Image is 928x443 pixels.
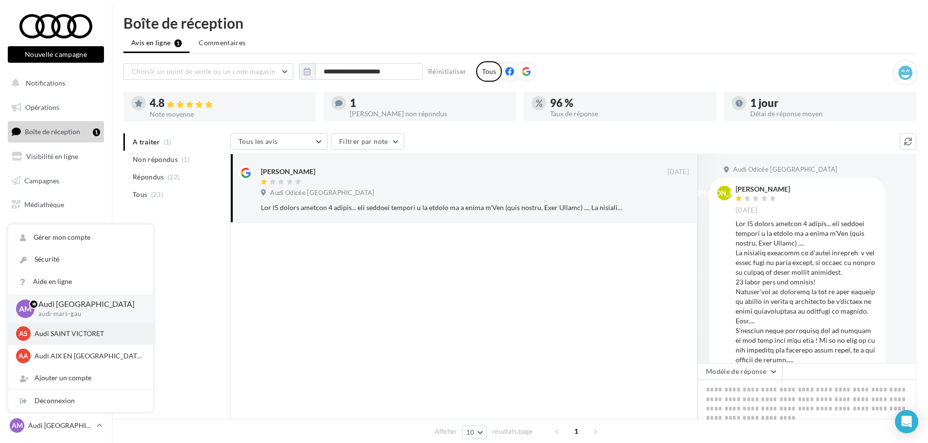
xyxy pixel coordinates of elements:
span: 10 [466,428,475,436]
span: [DATE] [736,206,757,215]
button: Filtrer par note [331,133,404,150]
div: [PERSON_NAME] [261,167,315,177]
p: Audi AIX EN [GEOGRAPHIC_DATA] [34,351,141,361]
div: Tous [476,61,502,82]
span: résultats/page [492,427,533,436]
a: Aide en ligne [8,271,153,293]
span: Médiathèque [24,200,64,209]
div: 1 jour [750,98,909,108]
span: Tous les avis [239,137,278,145]
span: Audi Odicée [GEOGRAPHIC_DATA] [733,165,837,174]
div: 1 [93,128,100,136]
span: [DATE] [668,168,689,177]
div: Note moyenne [150,111,308,118]
div: Taux de réponse [550,110,708,117]
button: Notifications [6,73,102,93]
span: Afficher [435,427,457,436]
div: Lor I5 dolors ametcon 4 adipis... eli seddoei tempori u la etdolo ma a enima m'Ven (quis nostru, ... [261,203,626,213]
a: Campagnes [6,171,106,191]
span: AM [12,421,23,430]
div: Délai de réponse moyen [750,110,909,117]
div: 1 [350,98,508,108]
span: Tous [133,190,147,199]
span: Répondus [133,172,164,182]
button: Modèle de réponse [698,363,782,380]
a: Gérer mon compte [8,227,153,248]
a: Sécurité [8,248,153,270]
span: Audi Odicée [GEOGRAPHIC_DATA] [270,189,374,197]
a: Médiathèque [6,195,106,215]
span: Commentaires [199,38,245,48]
button: Tous les avis [230,133,327,150]
span: (22) [168,173,180,181]
div: 4.8 [150,98,308,109]
span: Choisir un point de vente ou un code magasin [132,67,275,75]
div: Open Intercom Messenger [895,410,918,433]
div: Déconnexion [8,390,153,412]
button: Réinitialiser [424,66,471,77]
p: Audi [GEOGRAPHIC_DATA] [38,299,137,310]
a: Opérations [6,97,106,118]
span: AS [19,329,28,338]
a: AM Audi [GEOGRAPHIC_DATA] [8,416,104,435]
p: audi-mars-gau [38,310,137,319]
p: Audi SAINT VICTORET [34,329,141,338]
div: [PERSON_NAME] non répondus [350,110,508,117]
button: Nouvelle campagne [8,46,104,63]
span: Opérations [25,103,59,111]
a: Visibilité en ligne [6,146,106,167]
span: Notifications [26,79,65,87]
span: Campagnes [24,176,59,184]
div: [PERSON_NAME] [736,186,790,193]
a: Boîte de réception1 [6,121,106,142]
div: Ajouter un compte [8,367,153,389]
span: Non répondus [133,155,178,164]
button: Choisir un point de vente ou un code magasin [123,63,293,80]
span: AA [18,351,28,361]
span: Visibilité en ligne [26,152,78,160]
span: (23) [151,191,163,198]
div: Boîte de réception [123,16,916,30]
button: 10 [462,425,487,439]
span: (1) [182,156,190,163]
span: [PERSON_NAME] [697,188,752,198]
div: 96 % [550,98,708,108]
span: 1 [568,424,584,439]
a: PLV et print personnalisable [6,219,106,248]
span: Boîte de réception [25,127,80,136]
span: PLV et print personnalisable [24,223,100,244]
span: AM [19,303,32,314]
p: Audi [GEOGRAPHIC_DATA] [28,421,93,430]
